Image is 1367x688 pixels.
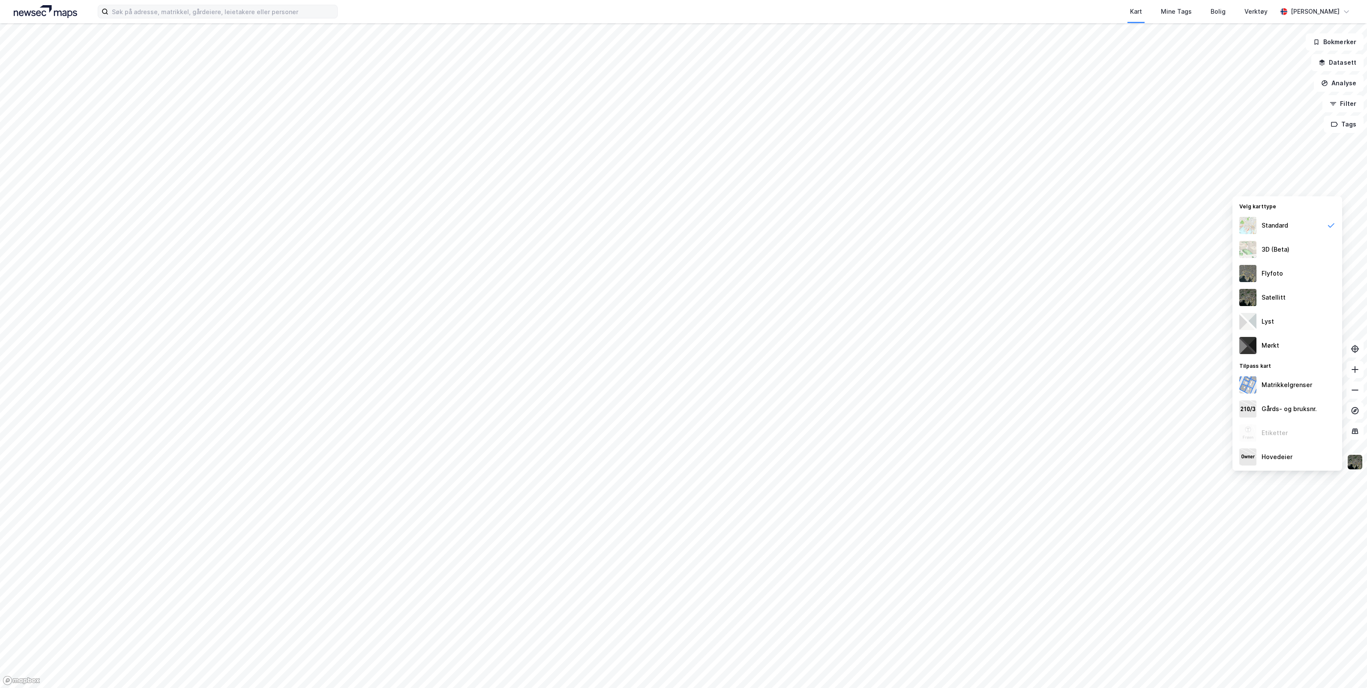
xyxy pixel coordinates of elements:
a: Mapbox homepage [3,676,40,685]
button: Analyse [1314,75,1364,92]
div: Flyfoto [1262,268,1283,279]
img: luj3wr1y2y3+OchiMxRmMxRlscgabnMEmZ7DJGWxyBpucwSZnsMkZbHIGm5zBJmewyRlscgabnMEmZ7DJGWxyBpucwSZnsMkZ... [1239,313,1256,330]
div: Lyst [1262,316,1274,327]
img: Z [1239,217,1256,234]
img: cadastreKeys.547ab17ec502f5a4ef2b.jpeg [1239,400,1256,418]
div: Satellitt [1262,292,1286,303]
div: Mine Tags [1161,6,1192,17]
img: Z [1239,241,1256,258]
button: Tags [1324,116,1364,133]
iframe: Chat Widget [1324,647,1367,688]
div: Mørkt [1262,340,1279,351]
img: 9k= [1347,454,1363,470]
img: logo.a4113a55bc3d86da70a041830d287a7e.svg [14,5,77,18]
div: Hovedeier [1262,452,1292,462]
div: [PERSON_NAME] [1291,6,1340,17]
div: Etiketter [1262,428,1288,438]
img: 9k= [1239,289,1256,306]
div: Bolig [1211,6,1226,17]
div: Tilpass kart [1232,358,1342,373]
img: cadastreBorders.cfe08de4b5ddd52a10de.jpeg [1239,376,1256,394]
img: Z [1239,424,1256,442]
img: majorOwner.b5e170eddb5c04bfeeff.jpeg [1239,448,1256,466]
div: Gårds- og bruksnr. [1262,404,1317,414]
div: Kart [1130,6,1142,17]
button: Filter [1322,95,1364,112]
img: Z [1239,265,1256,282]
input: Søk på adresse, matrikkel, gårdeiere, leietakere eller personer [108,5,337,18]
div: Matrikkelgrenser [1262,380,1312,390]
div: 3D (Beta) [1262,244,1289,255]
div: Standard [1262,220,1288,231]
button: Datasett [1311,54,1364,71]
div: Velg karttype [1232,198,1342,213]
div: Verktøy [1244,6,1268,17]
button: Bokmerker [1306,33,1364,51]
img: nCdM7BzjoCAAAAAElFTkSuQmCC [1239,337,1256,354]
